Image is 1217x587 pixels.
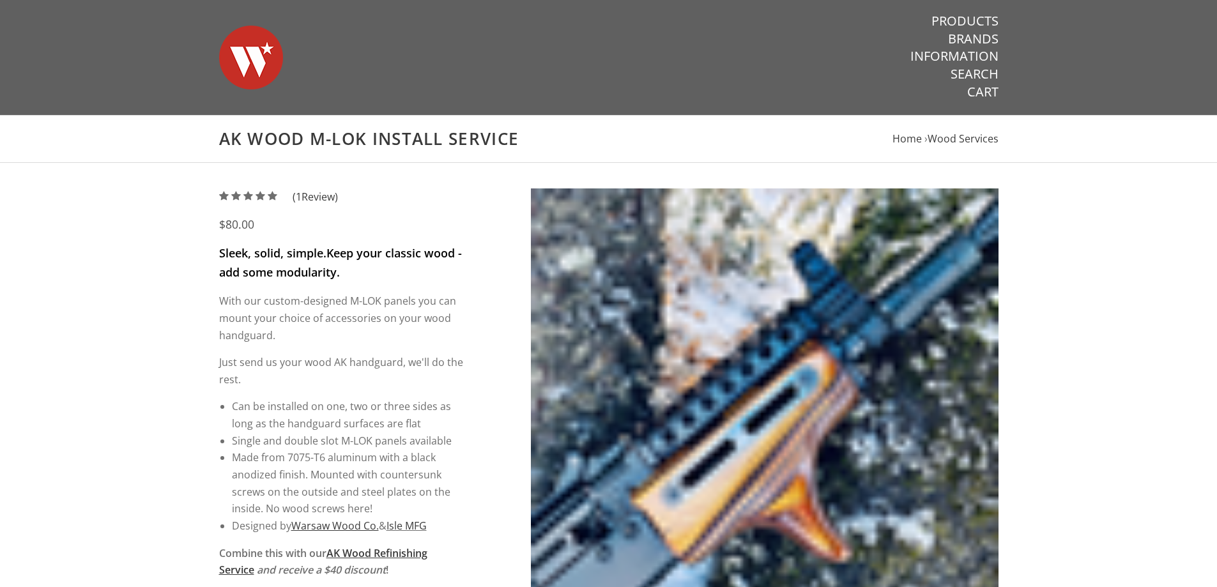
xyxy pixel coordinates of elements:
[219,190,338,204] a: (1Review)
[951,66,999,82] a: Search
[219,128,999,149] h1: AK Wood M-LOK Install Service
[232,432,464,450] li: Single and double slot M-LOK panels available
[219,546,427,577] strong: Combine this with our !
[257,563,386,577] em: and receive a $40 discount
[948,31,999,47] a: Brands
[219,13,283,102] img: Warsaw Wood Co.
[219,293,464,344] p: With our custom-designed M-LOK panels you can mount your choice of accessories on your wood handg...
[219,245,326,261] strong: Sleek, solid, simple.
[232,517,464,535] li: Designed by &
[924,130,999,148] li: ›
[219,354,464,388] p: Just send us your wood AK handguard, we'll do the rest.
[928,132,999,146] a: Wood Services
[219,245,462,280] strong: Keep your classic wood - add some modularity.
[293,188,338,206] span: ( Review)
[296,190,302,204] span: 1
[219,217,254,232] span: $80.00
[967,84,999,100] a: Cart
[892,132,922,146] a: Home
[291,519,379,533] a: Warsaw Wood Co.
[232,398,464,432] li: Can be installed on one, two or three sides as long as the handguard surfaces are flat
[387,519,427,533] a: Isle MFG
[232,449,464,517] li: Made from 7075-T6 aluminum with a black anodized finish. Mounted with countersunk screws on the o...
[931,13,999,29] a: Products
[910,48,999,65] a: Information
